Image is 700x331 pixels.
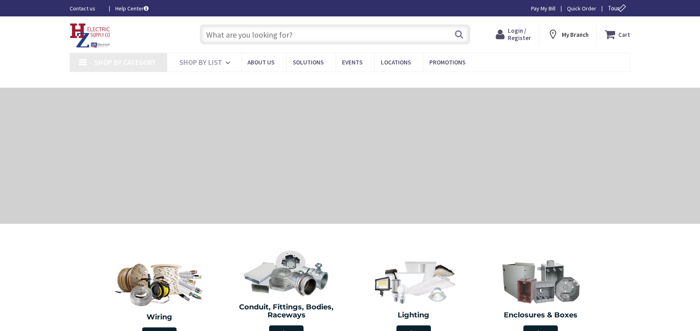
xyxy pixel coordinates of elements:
[100,313,219,321] h2: Wiring
[429,58,465,66] span: Promotions
[179,58,222,67] span: Shop By List
[508,27,531,42] span: Login / Register
[618,27,630,42] strong: Cart
[356,311,471,319] h2: Lighting
[293,58,324,66] span: Solutions
[95,58,156,67] span: Shop By Category
[562,31,589,38] strong: My Branch
[567,4,596,12] a: Quick Order
[483,311,599,319] h2: Enclosures & Boxes
[70,4,103,12] a: Contact us
[229,303,344,319] h2: Conduit, Fittings, Bodies, Raceways
[496,27,531,42] a: Login / Register
[115,4,149,12] a: Help Center
[547,27,589,42] div: My Branch
[605,27,630,42] a: Cart
[381,58,411,66] span: Locations
[200,24,470,44] input: What are you looking for?
[608,4,628,12] span: Tour
[247,58,274,66] span: About Us
[531,4,555,12] a: Pay My Bill
[342,58,362,66] span: Events
[70,23,111,48] img: HZ Electric Supply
